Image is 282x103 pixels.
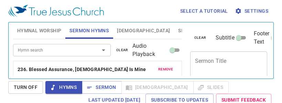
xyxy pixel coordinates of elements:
span: [DEMOGRAPHIC_DATA] [117,26,170,35]
button: remove [154,65,177,73]
button: Turn Off [8,81,43,94]
p: Hymns 詩 [52,11,59,13]
span: Slides [178,26,194,35]
span: Subtitle [216,34,235,42]
span: Footer Text [254,30,270,46]
li: 236 [53,13,57,16]
button: Select a tutorial [177,5,231,18]
span: Sermon [87,83,116,92]
button: Settings [234,5,271,18]
button: Open [99,45,108,55]
span: Sermon Hymns [69,26,109,35]
span: clear [194,35,206,41]
span: Audio Playback [132,42,168,58]
b: 236. Blessed Assurance, [DEMOGRAPHIC_DATA] Is Mine [18,65,146,74]
span: Hymnal Worship [17,26,62,35]
span: clear [116,47,128,53]
span: Hymns [51,83,77,92]
li: 263 [53,16,58,20]
button: clear [190,34,210,42]
span: remove [158,66,173,72]
button: Hymns [45,81,82,94]
button: clear [112,46,132,54]
span: Select a tutorial [180,7,228,15]
button: 236. Blessed Assurance, [DEMOGRAPHIC_DATA] Is Mine [18,65,147,74]
img: True Jesus Church [8,5,104,17]
span: Settings [236,7,268,15]
span: Turn Off [14,83,37,92]
button: Sermon [82,81,121,94]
